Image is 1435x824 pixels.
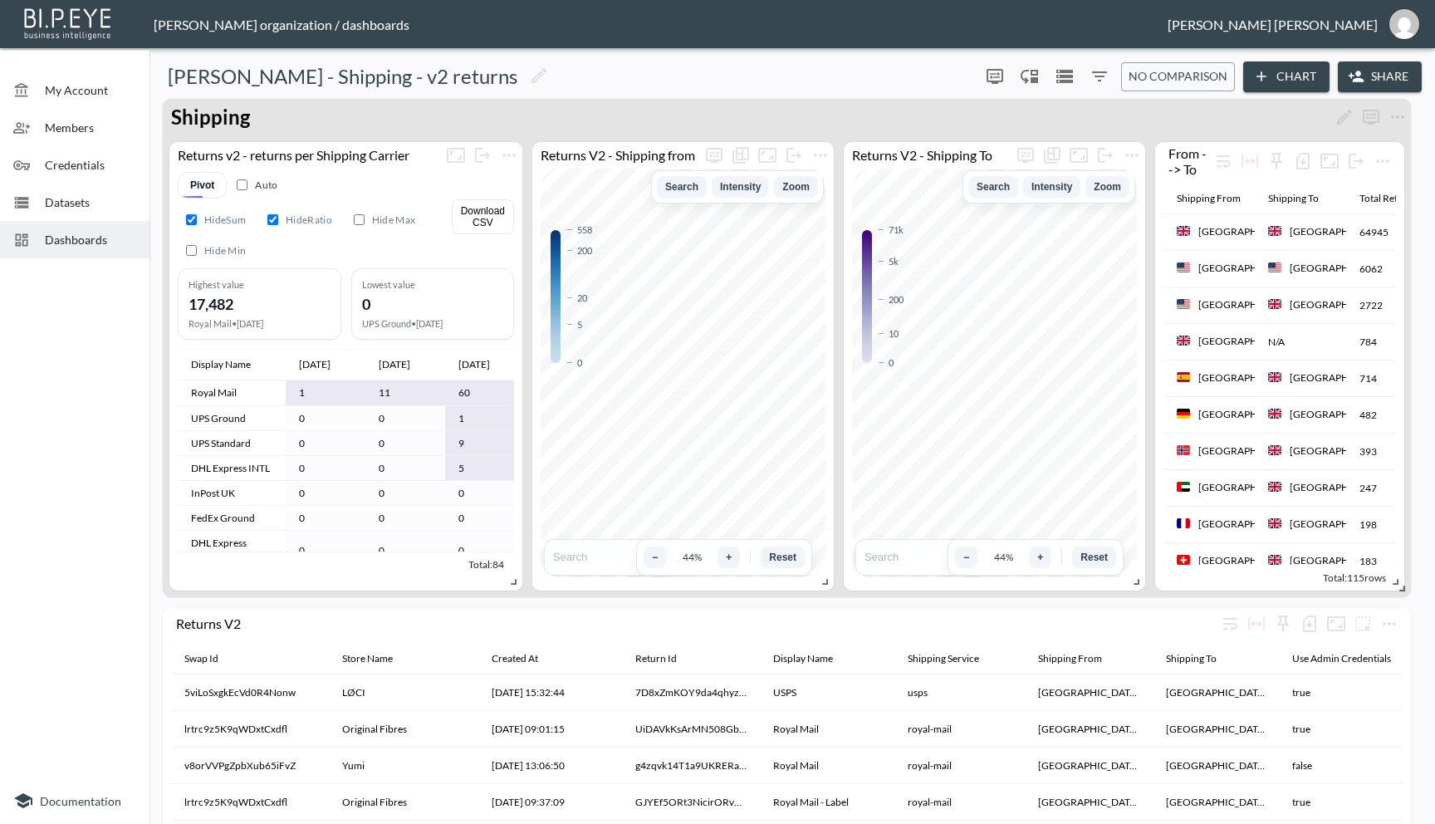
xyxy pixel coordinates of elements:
[299,355,352,375] span: Mar 2025
[1085,176,1129,198] button: Zoom
[1086,63,1113,90] button: Filters
[760,784,894,821] th: Royal Mail - Label
[40,794,121,808] span: Documentation
[445,380,525,405] td: 60
[492,649,560,669] span: Created At
[1012,142,1039,169] span: Display settings
[622,711,761,748] th: UiDAVkKsArMN508Gb2bCUmCVw1p2
[1177,189,1262,208] span: Shipping From
[908,649,979,669] div: Shipping Service
[1331,104,1358,130] button: Rename
[178,506,286,531] td: FedEx Ground
[1198,517,1300,531] div: [GEOGRAPHIC_DATA]
[186,245,197,256] input: Hide Min
[863,550,949,564] input: Search
[982,63,1008,90] button: more
[171,711,329,748] th: lrtrc9z5K9qWDxtCxdfl
[1012,142,1039,169] button: more
[774,176,818,198] button: Zoom
[701,142,727,169] span: Display settings
[171,784,329,821] th: lrtrc9z5K9qWDxtCxdfl
[657,176,707,198] button: Search
[365,531,445,570] td: 0
[445,431,525,456] td: 9
[1243,611,1270,637] div: Toggle table layout between fixed and auto (default: auto)
[445,531,525,570] td: 0
[178,239,251,262] label: Hide Lowest value card
[1290,517,1391,531] div: [GEOGRAPHIC_DATA]
[1268,189,1319,208] div: Shipping To
[644,547,666,568] button: Zoom out
[342,649,414,669] span: Store Name
[1323,611,1349,637] button: Fullscreen
[577,357,582,368] div: 0
[889,256,899,267] div: 5k
[773,649,833,669] div: Display Name
[1343,151,1369,167] span: Detach chart from the group
[45,81,136,99] span: My Account
[1384,104,1411,130] button: more
[1290,224,1391,238] div: [GEOGRAPHIC_DATA]
[529,66,549,86] svg: Edit
[178,406,286,431] td: UPS Ground
[176,616,1217,631] div: Returns V2
[178,208,445,262] div: Visibility toggles
[452,199,514,234] button: Download CSV
[1039,142,1065,169] div: Show as…
[760,674,894,711] th: USPS
[577,319,582,330] div: 5
[1119,142,1145,169] button: more
[1177,189,1241,208] div: Shipping From
[1092,145,1119,161] span: Detach chart from the group
[622,784,761,821] th: GJYEf5ORt3NicirORvQysANUAax2
[445,506,525,531] td: 0
[478,748,621,784] th: 2025-07-31 13:06:50
[1025,748,1153,784] th: United Kingdom
[1025,784,1153,821] th: United Kingdom
[365,481,445,506] td: 0
[169,147,443,163] div: Returns v2 - returns per Shipping Carrier
[1198,480,1300,494] div: [GEOGRAPHIC_DATA]
[894,711,1025,748] th: royal-mail
[1378,4,1431,44] button: ana@swap-commerce.com
[191,355,272,375] span: Display Name
[329,711,478,748] th: Original Fibres
[1349,611,1376,637] button: more
[233,177,277,193] label: Auto
[1369,148,1396,174] span: Chart settings
[342,649,393,669] div: Store Name
[1121,62,1235,91] button: No comparison
[807,142,834,169] button: more
[1290,553,1391,567] div: [GEOGRAPHIC_DATA]
[171,748,329,784] th: v8orVVPgZpbXub65iFvZ
[984,551,1022,563] div: 44 %
[1016,63,1043,90] div: Enable/disable chart dragging
[1358,104,1384,130] button: more
[1358,107,1384,123] span: Display settings
[701,142,727,169] button: more
[754,142,781,169] button: Fullscreen
[761,547,805,568] button: Reset
[189,318,331,329] div: Royal Mail • [DATE]
[362,279,504,290] div: Lowest value
[622,674,761,711] th: 7D8xZmKOY9da4qhyzBkoGaXyPDa2
[1338,61,1422,92] button: Share
[1270,611,1296,637] div: Sticky left columns: 0
[1153,711,1279,748] th: United Kingdom
[1292,649,1413,669] span: Use Admin Credentials
[1237,148,1263,174] div: Toggle table layout between fixed and auto (default: auto)
[1198,553,1300,567] div: [GEOGRAPHIC_DATA]
[286,380,365,405] td: 1
[354,214,365,225] input: Hide Max
[365,406,445,431] td: 0
[379,355,410,375] div: Apr 2025
[184,649,240,669] span: Swap Id
[894,674,1025,711] th: usps
[1279,711,1403,748] th: true
[1198,370,1300,385] div: [GEOGRAPHIC_DATA]
[1217,611,1243,637] div: Wrap text
[286,506,365,531] td: 0
[286,406,365,431] td: 0
[1290,297,1391,311] div: [GEOGRAPHIC_DATA]
[1153,784,1279,821] th: United Kingdom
